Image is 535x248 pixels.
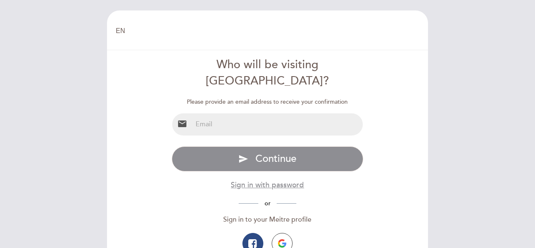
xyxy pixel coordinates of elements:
[172,57,364,89] div: Who will be visiting [GEOGRAPHIC_DATA]?
[172,98,364,106] div: Please provide an email address to receive your confirmation
[258,200,277,207] span: or
[172,146,364,171] button: send Continue
[177,119,187,129] i: email
[231,180,304,190] button: Sign in with password
[192,113,363,136] input: Email
[255,153,296,165] span: Continue
[278,239,286,248] img: icon-google.png
[238,154,248,164] i: send
[172,215,364,225] div: Sign in to your Meitre profile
